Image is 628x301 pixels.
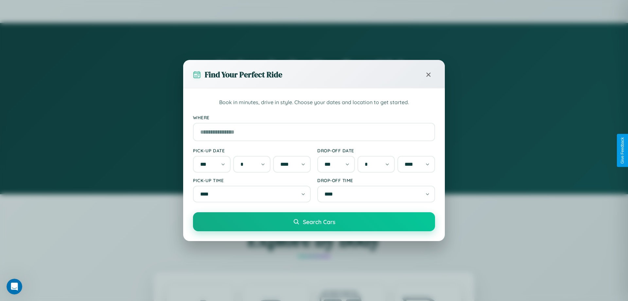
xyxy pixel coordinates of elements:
p: Book in minutes, drive in style. Choose your dates and location to get started. [193,98,435,107]
label: Where [193,115,435,120]
h3: Find Your Perfect Ride [205,69,282,80]
button: Search Cars [193,212,435,231]
label: Pick-up Time [193,178,311,183]
label: Pick-up Date [193,148,311,153]
span: Search Cars [303,218,335,225]
label: Drop-off Time [317,178,435,183]
label: Drop-off Date [317,148,435,153]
